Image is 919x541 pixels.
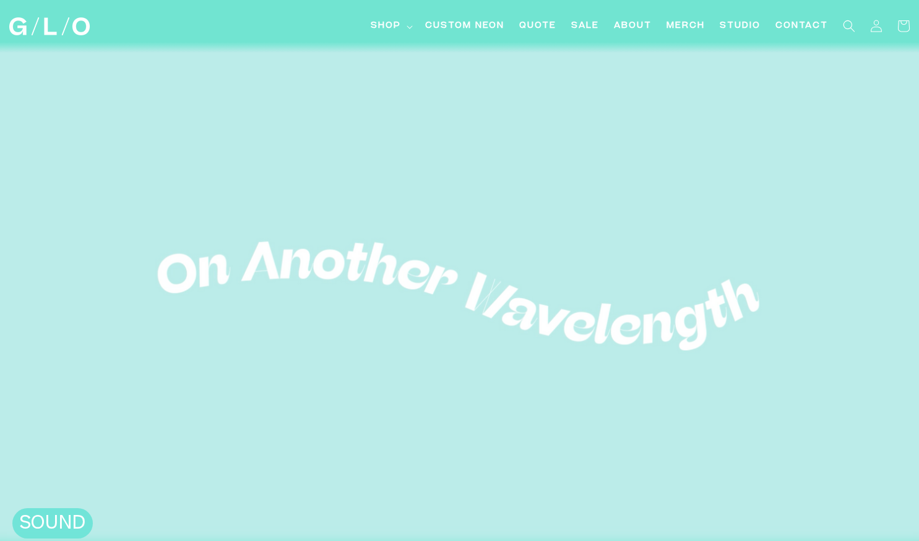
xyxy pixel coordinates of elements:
span: Studio [720,20,761,33]
a: About [606,12,659,40]
a: Custom Neon [418,12,512,40]
summary: Shop [363,12,418,40]
h2: SOUND [19,514,87,536]
a: Merch [659,12,712,40]
a: Contact [768,12,835,40]
span: SALE [571,20,599,33]
span: Quote [519,20,556,33]
summary: Search [835,12,863,40]
span: Shop [371,20,401,33]
span: Merch [667,20,705,33]
span: Contact [775,20,828,33]
a: GLO Studio [4,13,94,40]
a: Quote [512,12,564,40]
span: Custom Neon [425,20,504,33]
a: SALE [564,12,606,40]
a: Studio [712,12,768,40]
span: About [614,20,652,33]
img: GLO Studio [9,17,90,35]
